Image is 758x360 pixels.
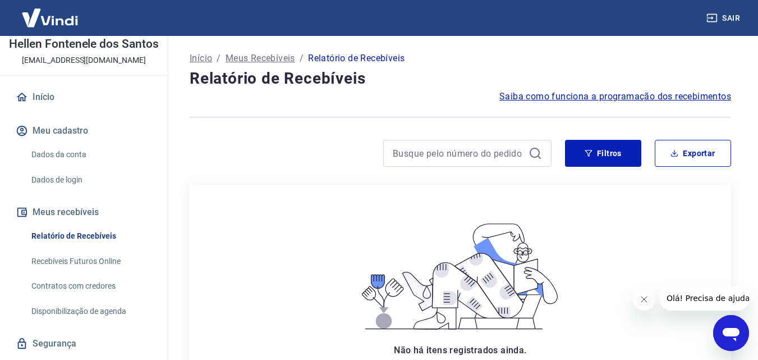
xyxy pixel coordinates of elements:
h4: Relatório de Recebíveis [190,67,731,90]
a: Dados da conta [27,143,154,166]
input: Busque pelo número do pedido [393,145,524,162]
span: Não há itens registrados ainda. [394,345,526,356]
a: Segurança [13,331,154,356]
button: Meu cadastro [13,119,154,143]
p: Hellen Fontenele dos Santos [9,38,159,50]
p: / [217,52,220,65]
a: Contratos com credores [27,275,154,298]
iframe: Mensagem da empresa [660,286,749,311]
span: Olá! Precisa de ajuda? [7,8,94,17]
button: Sair [704,8,745,29]
img: Vindi [13,1,86,35]
a: Início [190,52,212,65]
p: Relatório de Recebíveis [308,52,405,65]
p: / [300,52,304,65]
a: Disponibilização de agenda [27,300,154,323]
p: [EMAIL_ADDRESS][DOMAIN_NAME] [22,54,146,66]
a: Relatório de Recebíveis [27,225,154,248]
a: Recebíveis Futuros Online [27,250,154,273]
button: Filtros [565,140,641,167]
a: Dados de login [27,168,154,192]
iframe: Fechar mensagem [633,288,655,311]
a: Meus Recebíveis [226,52,295,65]
a: Saiba como funciona a programação dos recebimentos [499,90,731,103]
a: Início [13,85,154,110]
button: Exportar [655,140,731,167]
button: Meus recebíveis [13,200,154,225]
iframe: Botão para abrir a janela de mensagens [713,315,749,351]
